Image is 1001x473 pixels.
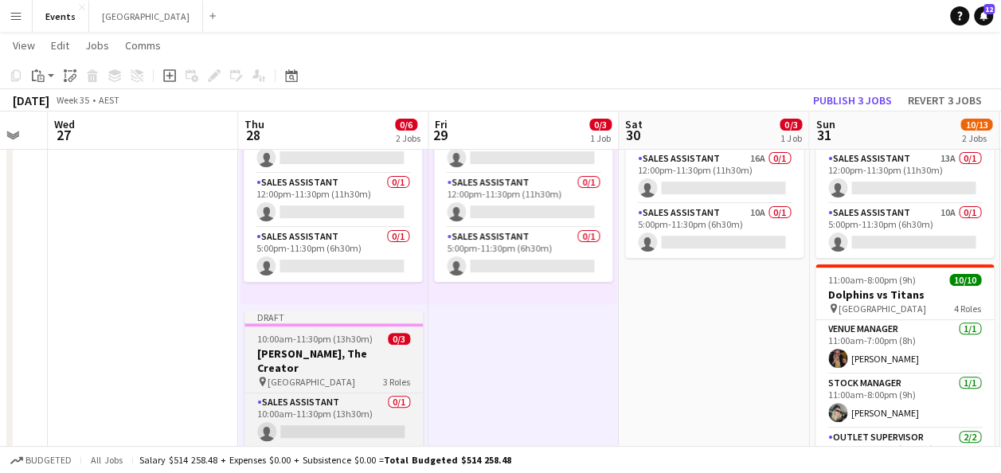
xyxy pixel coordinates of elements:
[813,126,835,144] span: 31
[53,94,92,106] span: Week 35
[901,90,988,111] button: Revert 3 jobs
[8,451,74,469] button: Budgeted
[79,35,115,56] a: Jobs
[623,126,643,144] span: 30
[434,68,612,282] app-job-card: Draft10:00am-11:30pm (13h30m)0/3 [GEOGRAPHIC_DATA]3 RolesSales Assistant0/110:00am-11:30pm (13h30...
[589,119,612,131] span: 0/3
[983,4,995,14] span: 12
[815,287,994,302] h3: Dolphins vs Titans
[961,132,991,144] div: 2 Jobs
[815,374,994,428] app-card-role: Stock Manager1/111:00am-8:00pm (9h)[PERSON_NAME]
[780,132,801,144] div: 1 Job
[268,376,355,388] span: [GEOGRAPHIC_DATA]
[434,174,612,228] app-card-role: Sales Assistant0/112:00pm-11:30pm (11h30m)
[99,94,119,106] div: AEST
[244,117,264,131] span: Thu
[244,174,422,228] app-card-role: Sales Assistant0/112:00pm-11:30pm (11h30m)
[435,117,448,131] span: Fri
[960,119,992,131] span: 10/13
[432,126,448,144] span: 29
[139,454,511,466] div: Salary $514 258.48 + Expenses $0.00 + Subsistence $0.00 =
[13,38,35,53] span: View
[242,126,264,144] span: 28
[396,132,420,144] div: 2 Jobs
[89,1,203,32] button: [GEOGRAPHIC_DATA]
[244,228,422,282] app-card-role: Sales Assistant0/15:00pm-11:30pm (6h30m)
[815,150,994,204] app-card-role: Sales Assistant13A0/112:00pm-11:30pm (11h30m)
[244,68,422,282] app-job-card: Draft10:00am-11:30pm (13h30m)0/3 [GEOGRAPHIC_DATA]3 RolesSales Assistant0/110:00am-11:30pm (13h30...
[52,126,75,144] span: 27
[815,204,994,258] app-card-role: Sales Assistant10A0/15:00pm-11:30pm (6h30m)
[974,6,993,25] a: 12
[625,150,804,204] app-card-role: Sales Assistant16A0/112:00pm-11:30pm (11h30m)
[815,320,994,374] app-card-role: Venue Manager1/111:00am-7:00pm (8h)[PERSON_NAME]
[13,92,49,108] div: [DATE]
[954,303,981,315] span: 4 Roles
[434,228,612,282] app-card-role: Sales Assistant0/15:00pm-11:30pm (6h30m)
[828,274,916,286] span: 11:00am-8:00pm (9h)
[257,333,373,345] span: 10:00am-11:30pm (13h30m)
[244,393,423,448] app-card-role: Sales Assistant0/110:00am-11:30pm (13h30m)
[625,117,643,131] span: Sat
[119,35,167,56] a: Comms
[388,333,410,345] span: 0/3
[125,38,161,53] span: Comms
[244,346,423,375] h3: [PERSON_NAME], The Creator
[88,454,126,466] span: All jobs
[25,455,72,466] span: Budgeted
[780,119,802,131] span: 0/3
[807,90,898,111] button: Publish 3 jobs
[395,119,417,131] span: 0/6
[949,274,981,286] span: 10/10
[590,132,611,144] div: 1 Job
[51,38,69,53] span: Edit
[383,376,410,388] span: 3 Roles
[815,117,835,131] span: Sun
[384,454,511,466] span: Total Budgeted $514 258.48
[625,204,804,258] app-card-role: Sales Assistant10A0/15:00pm-11:30pm (6h30m)
[6,35,41,56] a: View
[45,35,76,56] a: Edit
[244,311,423,323] div: Draft
[85,38,109,53] span: Jobs
[33,1,89,32] button: Events
[54,117,75,131] span: Wed
[839,303,926,315] span: [GEOGRAPHIC_DATA]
